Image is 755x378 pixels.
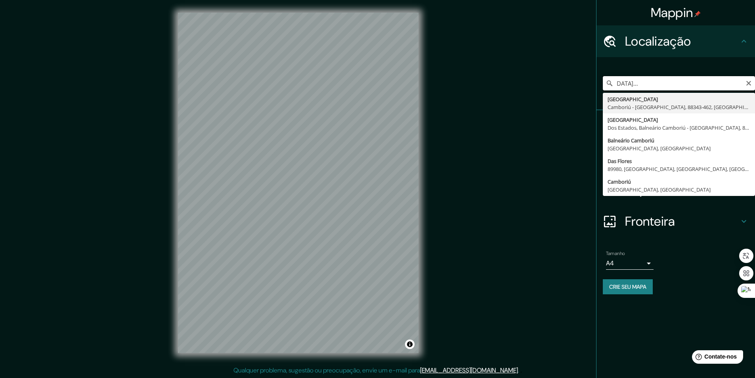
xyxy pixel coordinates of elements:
div: Estilo [596,142,755,174]
div: Layout [596,174,755,205]
font: [GEOGRAPHIC_DATA] [608,116,658,123]
font: A4 [606,259,614,267]
div: Alfinetes [596,110,755,142]
input: Escolha sua cidade ou área [603,76,755,90]
canvas: Mapa [178,13,419,353]
font: Tamanho [606,250,625,257]
button: Claro [745,79,752,86]
button: Crie seu mapa [603,279,653,294]
iframe: Iniciador de widget de ajuda [684,347,746,369]
font: [GEOGRAPHIC_DATA], [GEOGRAPHIC_DATA] [608,186,711,193]
font: [GEOGRAPHIC_DATA] [608,96,658,103]
div: A4 [606,257,654,270]
font: . [518,366,519,374]
font: Localização [625,33,691,50]
font: Fronteira [625,213,675,230]
font: Balneário Camboriú [608,137,654,144]
img: pin-icon.png [694,11,701,17]
font: Mappin [651,4,693,21]
font: . [519,366,520,374]
a: [EMAIL_ADDRESS][DOMAIN_NAME] [420,366,518,374]
font: Qualquer problema, sugestão ou preocupação, envie um e-mail para [233,366,420,374]
font: . [520,366,522,374]
div: Localização [596,25,755,57]
font: [GEOGRAPHIC_DATA], [GEOGRAPHIC_DATA] [608,145,711,152]
font: Camboriú [608,178,631,185]
font: Das Flores [608,157,632,165]
button: Alternar atribuição [405,340,415,349]
div: Fronteira [596,205,755,237]
font: Crie seu mapa [609,283,646,290]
